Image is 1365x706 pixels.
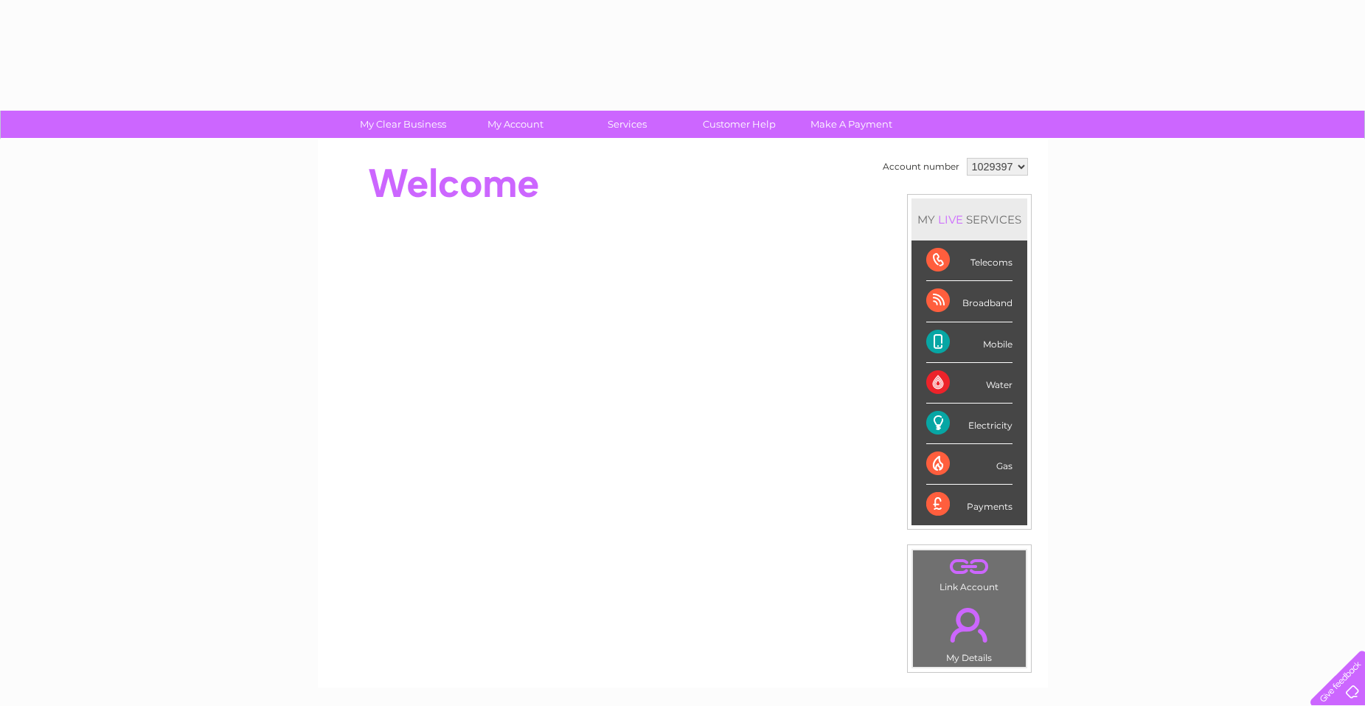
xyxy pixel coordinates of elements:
[879,154,963,179] td: Account number
[912,595,1027,668] td: My Details
[926,485,1013,525] div: Payments
[342,111,464,138] a: My Clear Business
[566,111,688,138] a: Services
[926,363,1013,404] div: Water
[935,212,966,226] div: LIVE
[912,550,1027,596] td: Link Account
[926,444,1013,485] div: Gas
[917,554,1022,580] a: .
[926,281,1013,322] div: Broadband
[454,111,576,138] a: My Account
[926,240,1013,281] div: Telecoms
[926,322,1013,363] div: Mobile
[917,599,1022,651] a: .
[791,111,912,138] a: Make A Payment
[678,111,800,138] a: Customer Help
[911,198,1027,240] div: MY SERVICES
[926,404,1013,444] div: Electricity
